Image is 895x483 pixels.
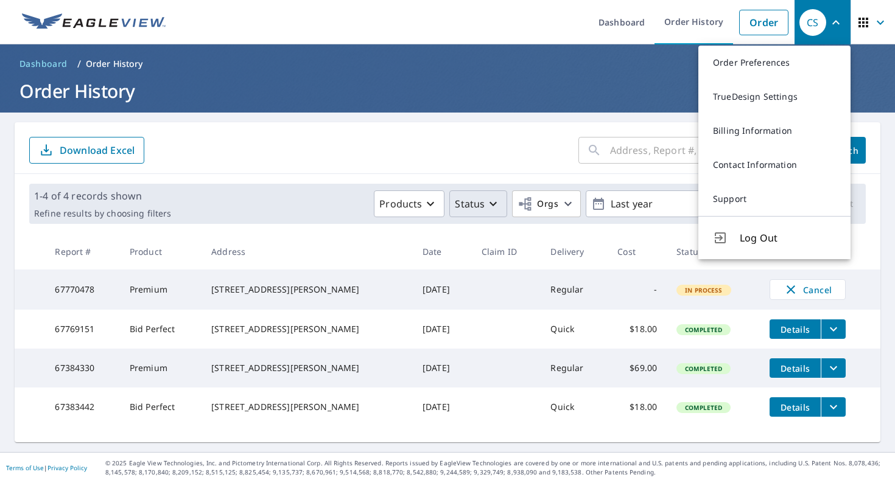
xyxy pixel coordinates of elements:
[120,349,202,387] td: Premium
[821,358,846,378] button: filesDropdownBtn-67384330
[782,282,833,297] span: Cancel
[472,234,541,269] th: Claim ID
[379,196,422,211] p: Products
[541,349,608,387] td: Regular
[678,403,729,412] span: Completed
[374,190,444,217] button: Products
[698,46,851,80] a: Order Preferences
[413,310,472,349] td: [DATE]
[821,319,846,339] button: filesDropdownBtn-67769151
[667,234,760,269] th: Status
[698,114,851,148] a: Billing Information
[777,363,813,374] span: Details
[22,13,166,32] img: EV Logo
[211,323,403,335] div: [STREET_ADDRESS][PERSON_NAME]
[29,137,144,164] button: Download Excel
[45,310,119,349] td: 67769151
[832,145,856,156] span: Search
[740,231,836,245] span: Log Out
[120,310,202,349] td: Bid Perfect
[541,310,608,349] td: Quick
[60,144,135,157] p: Download Excel
[449,190,507,217] button: Status
[799,9,826,36] div: CS
[608,349,667,387] td: $69.00
[698,80,851,114] a: TrueDesign Settings
[413,269,472,310] td: [DATE]
[47,464,87,472] a: Privacy Policy
[541,234,608,269] th: Delivery
[770,279,846,300] button: Cancel
[678,286,730,294] span: In Process
[678,325,729,334] span: Completed
[541,269,608,310] td: Regular
[606,193,748,215] p: Last year
[608,234,667,269] th: Cost
[202,234,413,269] th: Address
[34,189,171,203] p: 1-4 of 4 records shown
[34,208,171,219] p: Refine results by choosing filters
[698,182,851,216] a: Support
[19,58,68,70] span: Dashboard
[770,319,821,339] button: detailsBtn-67769151
[45,269,119,310] td: 67770478
[821,397,846,417] button: filesDropdownBtn-67383442
[608,269,667,310] td: -
[608,310,667,349] td: $18.00
[777,401,813,413] span: Details
[45,234,119,269] th: Report #
[6,464,87,471] p: |
[586,190,768,217] button: Last year
[512,190,581,217] button: Orgs
[6,464,44,472] a: Terms of Use
[413,234,472,269] th: Date
[45,387,119,426] td: 67383442
[610,133,812,167] input: Address, Report #, Claim ID, etc.
[455,196,485,211] p: Status
[211,283,403,296] div: [STREET_ADDRESS][PERSON_NAME]
[413,387,472,426] td: [DATE]
[770,397,821,417] button: detailsBtn-67383442
[211,362,403,374] div: [STREET_ADDRESS][PERSON_NAME]
[15,78,880,103] h1: Order History
[120,269,202,310] td: Premium
[739,10,788,35] a: Order
[608,387,667,426] td: $18.00
[77,57,81,71] li: /
[15,54,72,74] a: Dashboard
[413,349,472,387] td: [DATE]
[15,54,880,74] nav: breadcrumb
[541,387,608,426] td: Quick
[770,358,821,378] button: detailsBtn-67384330
[518,196,558,212] span: Orgs
[45,349,119,387] td: 67384330
[86,58,143,70] p: Order History
[698,216,851,259] button: Log Out
[777,324,813,335] span: Details
[120,387,202,426] td: Bid Perfect
[678,364,729,373] span: Completed
[211,401,403,413] div: [STREET_ADDRESS][PERSON_NAME]
[105,459,889,477] p: © 2025 Eagle View Technologies, Inc. and Pictometry International Corp. All Rights Reserved. Repo...
[698,148,851,182] a: Contact Information
[120,234,202,269] th: Product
